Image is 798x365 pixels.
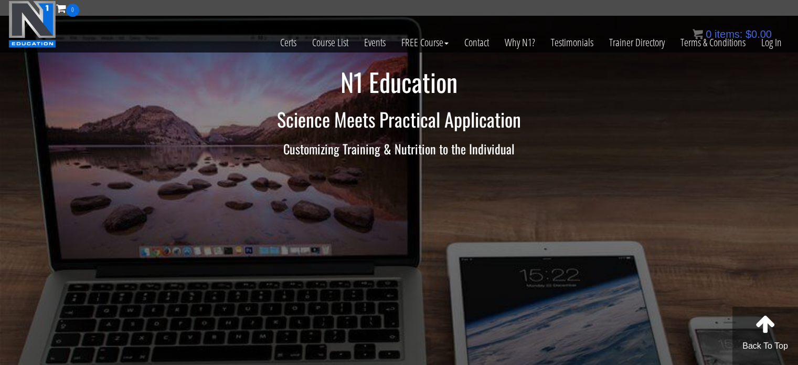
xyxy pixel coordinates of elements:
[746,28,772,40] bdi: 0.00
[746,28,751,40] span: $
[753,17,790,68] a: Log In
[92,109,706,130] h2: Science Meets Practical Application
[673,17,753,68] a: Terms & Conditions
[304,17,356,68] a: Course List
[693,28,772,40] a: 0 items: $0.00
[393,17,456,68] a: FREE Course
[497,17,543,68] a: Why N1?
[92,142,706,155] h3: Customizing Training & Nutrition to the Individual
[543,17,601,68] a: Testimonials
[356,17,393,68] a: Events
[272,17,304,68] a: Certs
[601,17,673,68] a: Trainer Directory
[456,17,497,68] a: Contact
[66,4,79,17] span: 0
[693,29,703,39] img: icon11.png
[706,28,711,40] span: 0
[92,68,706,96] h1: N1 Education
[715,28,742,40] span: items:
[8,1,56,48] img: n1-education
[56,1,79,15] a: 0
